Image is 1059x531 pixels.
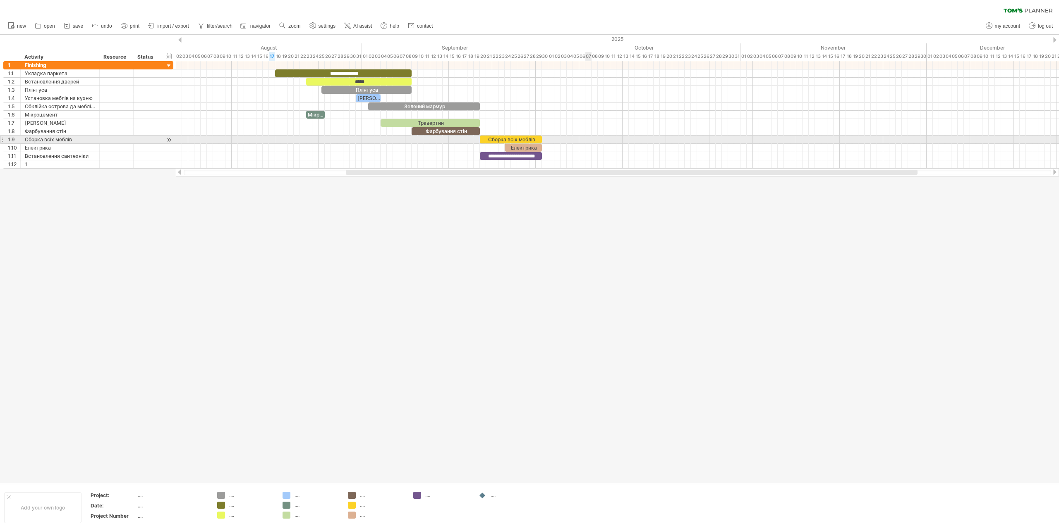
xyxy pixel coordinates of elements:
div: Thursday, 18 December 2025 [1032,52,1038,61]
div: Monday, 3 November 2025 [753,52,759,61]
div: .... [229,502,274,509]
div: Wednesday, 17 December 2025 [1026,52,1032,61]
div: Saturday, 23 August 2025 [306,52,312,61]
div: Thursday, 23 October 2025 [685,52,691,61]
div: November 2025 [740,43,927,52]
a: new [6,21,29,31]
div: Saturday, 20 December 2025 [1045,52,1051,61]
div: Tuesday, 5 August 2025 [194,52,201,61]
div: scroll to activity [165,136,173,144]
div: Sunday, 9 November 2025 [790,52,796,61]
div: Sunday, 7 September 2025 [399,52,405,61]
div: Saturday, 6 September 2025 [393,52,399,61]
div: Monday, 11 August 2025 [232,52,238,61]
div: Wednesday, 22 October 2025 [678,52,685,61]
div: Saturday, 27 September 2025 [523,52,529,61]
div: Saturday, 25 October 2025 [697,52,703,61]
div: Sunday, 26 October 2025 [703,52,709,61]
div: Finishing [25,61,95,69]
div: Thursday, 13 November 2025 [815,52,821,61]
div: Saturday, 1 November 2025 [740,52,747,61]
div: Friday, 24 October 2025 [691,52,697,61]
span: save [73,23,83,29]
a: my account [984,21,1023,31]
div: Thursday, 27 November 2025 [902,52,908,61]
div: .... [360,502,405,509]
div: Thursday, 4 September 2025 [381,52,387,61]
div: Friday, 29 August 2025 [343,52,350,61]
div: Friday, 26 September 2025 [517,52,523,61]
div: Saturday, 6 December 2025 [958,52,964,61]
div: Установка меблів на кухню [25,94,95,102]
div: [PERSON_NAME] [25,119,95,127]
div: Friday, 5 December 2025 [951,52,958,61]
div: Wednesday, 5 November 2025 [765,52,771,61]
div: Wednesday, 3 December 2025 [939,52,945,61]
a: contact [406,21,436,31]
div: Sunday, 7 December 2025 [964,52,970,61]
div: Thursday, 14 August 2025 [250,52,256,61]
div: Thursday, 11 September 2025 [424,52,430,61]
div: October 2025 [548,43,740,52]
a: save [62,21,86,31]
span: undo [101,23,112,29]
div: Friday, 28 November 2025 [908,52,914,61]
div: Monday, 25 August 2025 [319,52,325,61]
div: Мікроцемент [25,111,95,119]
div: Monday, 8 December 2025 [970,52,976,61]
div: Sunday, 21 September 2025 [486,52,492,61]
div: 1.3 [8,86,20,94]
div: Friday, 3 October 2025 [561,52,567,61]
div: Tuesday, 18 November 2025 [846,52,852,61]
div: Friday, 5 September 2025 [387,52,393,61]
div: Wednesday, 19 November 2025 [852,52,858,61]
div: Thursday, 28 August 2025 [337,52,343,61]
div: Sunday, 19 October 2025 [660,52,666,61]
div: Tuesday, 11 November 2025 [803,52,809,61]
span: help [390,23,399,29]
div: Monday, 4 August 2025 [188,52,194,61]
div: 1.12 [8,160,20,168]
a: settings [307,21,338,31]
span: new [17,23,26,29]
div: Wednesday, 10 December 2025 [982,52,989,61]
div: September 2025 [362,43,548,52]
div: .... [425,492,470,499]
span: contact [417,23,433,29]
a: print [119,21,142,31]
div: Wednesday, 27 August 2025 [331,52,337,61]
div: Monday, 17 November 2025 [840,52,846,61]
div: Saturday, 20 September 2025 [480,52,486,61]
div: Saturday, 13 December 2025 [1001,52,1007,61]
div: .... [295,492,340,499]
div: Friday, 19 September 2025 [474,52,480,61]
div: Monday, 18 August 2025 [275,52,281,61]
div: Monday, 13 October 2025 [623,52,629,61]
a: log out [1027,21,1055,31]
div: .... [360,492,405,499]
div: Thursday, 18 September 2025 [467,52,474,61]
div: Thursday, 11 December 2025 [989,52,995,61]
div: .... [360,512,405,519]
div: Wednesday, 13 August 2025 [244,52,250,61]
div: Saturday, 16 August 2025 [263,52,269,61]
div: Thursday, 6 November 2025 [771,52,778,61]
a: help [379,21,402,31]
div: 1.11 [8,152,20,160]
div: 1 [8,61,20,69]
div: Sunday, 10 August 2025 [225,52,232,61]
div: Wednesday, 10 September 2025 [418,52,424,61]
div: Tuesday, 21 October 2025 [672,52,678,61]
div: 1.4 [8,94,20,102]
div: Tuesday, 23 September 2025 [498,52,505,61]
div: Wednesday, 17 September 2025 [461,52,467,61]
div: 1.5 [8,102,20,110]
div: Wednesday, 15 October 2025 [635,52,641,61]
div: Sunday, 31 August 2025 [356,52,362,61]
div: Wednesday, 24 September 2025 [505,52,511,61]
a: AI assist [342,21,374,31]
div: Tuesday, 30 September 2025 [542,52,548,61]
div: Зелений мармур [368,102,480,110]
div: Saturday, 11 October 2025 [610,52,616,61]
span: settings [319,23,335,29]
